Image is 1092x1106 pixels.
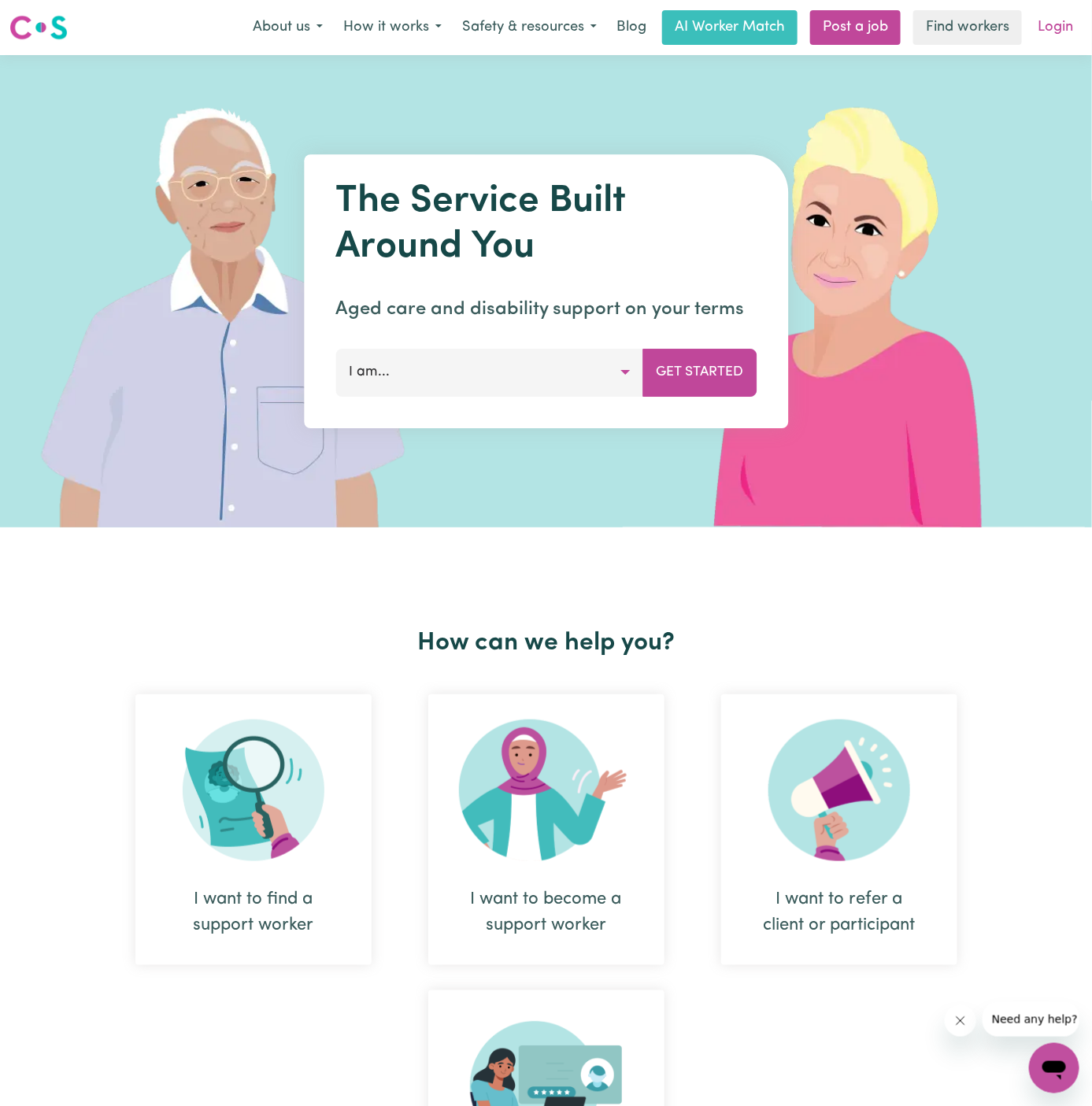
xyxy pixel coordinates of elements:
[173,886,334,938] div: I want to find a support worker
[607,10,656,45] a: Blog
[466,886,627,938] div: I want to become a support worker
[335,349,643,396] button: I am...
[759,886,920,938] div: I want to refer a client or participant
[135,694,372,965] div: I want to find a support worker
[335,179,757,270] h1: The Service Built Around You
[428,694,664,965] div: I want to become a support worker
[945,1005,976,1037] iframe: Close message
[452,11,607,44] button: Safety & resources
[242,11,333,44] button: About us
[1029,1043,1079,1093] iframe: Button to launch messaging window
[9,9,68,46] a: Careseekers logo
[335,295,757,324] p: Aged care and disability support on your terms
[459,719,634,861] img: Become Worker
[810,10,901,45] a: Post a job
[662,10,798,45] a: AI Worker Match
[768,719,910,861] img: Refer
[183,719,324,861] img: Search
[107,628,986,658] h2: How can we help you?
[9,13,68,42] img: Careseekers logo
[983,1002,1079,1037] iframe: Message from company
[721,694,957,965] div: I want to refer a client or participant
[642,349,757,396] button: Get Started
[913,10,1022,45] a: Find workers
[1028,10,1083,45] a: Login
[333,11,452,44] button: How it works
